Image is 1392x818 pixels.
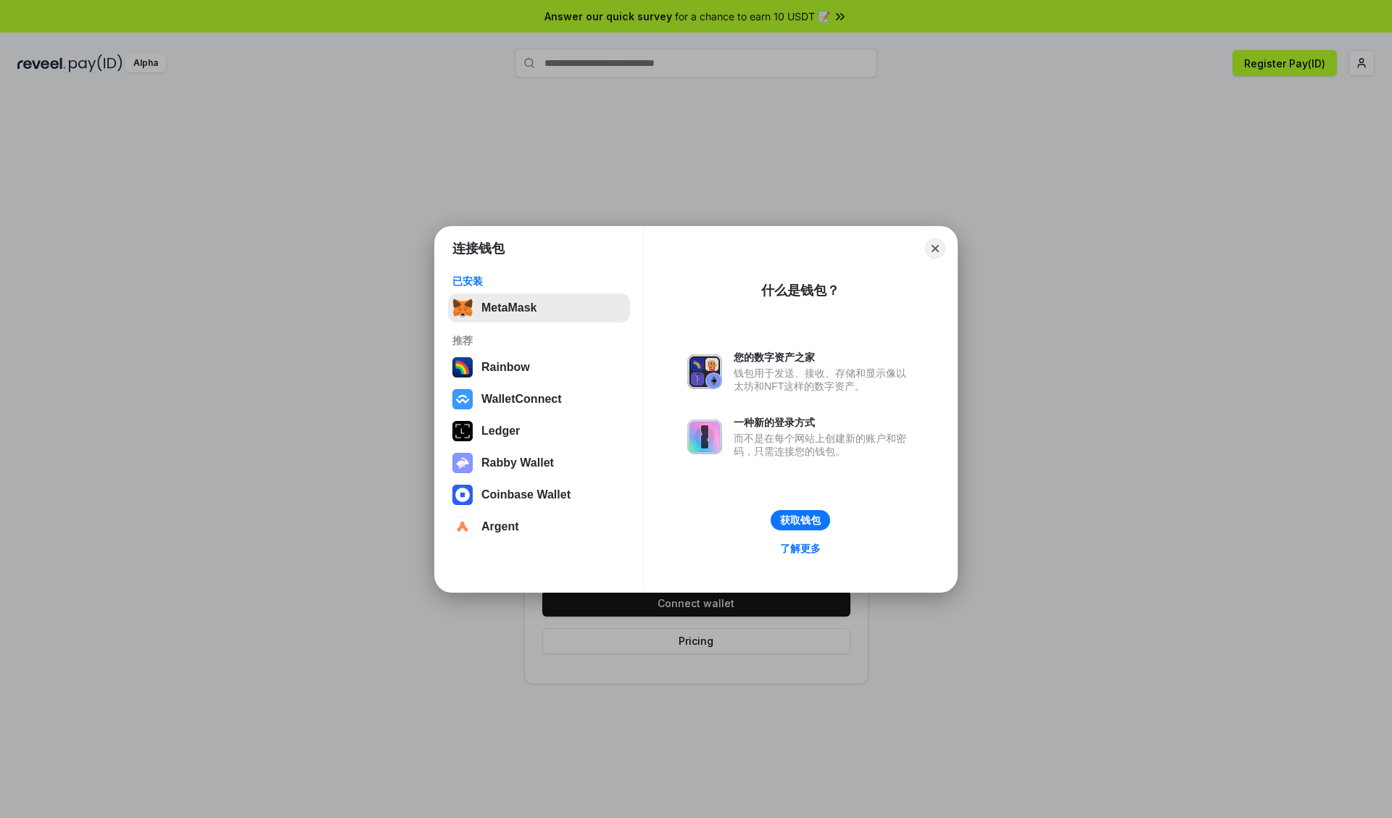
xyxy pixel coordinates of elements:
[452,485,473,505] img: svg+xml,%3Csvg%20width%3D%2228%22%20height%3D%2228%22%20viewBox%3D%220%200%2028%2028%22%20fill%3D...
[780,542,821,555] div: 了解更多
[448,353,630,382] button: Rainbow
[448,385,630,414] button: WalletConnect
[687,354,722,389] img: svg+xml,%3Csvg%20xmlns%3D%22http%3A%2F%2Fwww.w3.org%2F2000%2Fsvg%22%20fill%3D%22none%22%20viewBox...
[452,357,473,377] img: svg+xml,%3Csvg%20width%3D%22120%22%20height%3D%22120%22%20viewBox%3D%220%200%20120%20120%22%20fil...
[452,421,473,441] img: svg+xml,%3Csvg%20xmlns%3D%22http%3A%2F%2Fwww.w3.org%2F2000%2Fsvg%22%20width%3D%2228%22%20height%3...
[448,293,630,322] button: MetaMask
[481,301,536,314] div: MetaMask
[481,425,520,438] div: Ledger
[452,453,473,473] img: svg+xml,%3Csvg%20xmlns%3D%22http%3A%2F%2Fwww.w3.org%2F2000%2Fsvg%22%20fill%3D%22none%22%20viewBox...
[481,520,519,533] div: Argent
[452,389,473,409] img: svg+xml,%3Csvg%20width%3D%2228%22%20height%3D%2228%22%20viewBox%3D%220%200%2028%2028%22%20fill%3D...
[448,512,630,541] button: Argent
[481,456,554,469] div: Rabby Wallet
[771,510,830,530] button: 获取钱包
[481,488,571,501] div: Coinbase Wallet
[771,539,829,558] a: 了解更多
[452,334,626,347] div: 推荐
[687,420,722,454] img: svg+xml,%3Csvg%20xmlns%3D%22http%3A%2F%2Fwww.w3.org%2F2000%2Fsvg%22%20fill%3D%22none%22%20viewBox...
[925,238,945,259] button: Close
[761,282,840,299] div: 什么是钱包？
[452,298,473,318] img: svg+xml,%3Csvg%20fill%3D%22none%22%20height%3D%2233%22%20viewBox%3D%220%200%2035%2033%22%20width%...
[481,361,530,374] div: Rainbow
[734,416,913,429] div: 一种新的登录方式
[448,417,630,446] button: Ledger
[780,514,821,527] div: 获取钱包
[734,367,913,393] div: 钱包用于发送、接收、存储和显示像以太坊和NFT这样的数字资产。
[448,448,630,477] button: Rabby Wallet
[734,432,913,458] div: 而不是在每个网站上创建新的账户和密码，只需连接您的钱包。
[452,517,473,537] img: svg+xml,%3Csvg%20width%3D%2228%22%20height%3D%2228%22%20viewBox%3D%220%200%2028%2028%22%20fill%3D...
[448,480,630,509] button: Coinbase Wallet
[452,275,626,288] div: 已安装
[481,393,562,406] div: WalletConnect
[452,240,505,257] h1: 连接钱包
[734,351,913,364] div: 您的数字资产之家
